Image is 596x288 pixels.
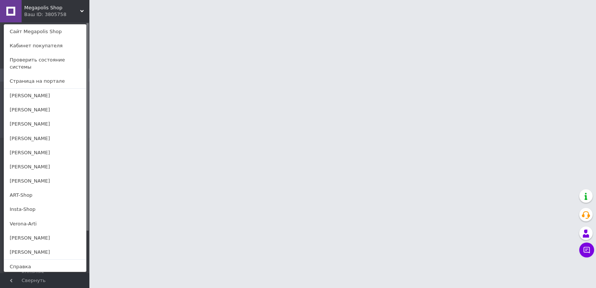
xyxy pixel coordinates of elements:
[4,89,86,103] a: [PERSON_NAME]
[4,39,86,53] a: Кабинет покупателя
[4,103,86,117] a: [PERSON_NAME]
[4,146,86,160] a: [PERSON_NAME]
[4,202,86,216] a: Insta-Shop
[4,188,86,202] a: ART-Shop
[24,11,56,18] div: Ваш ID: 3805758
[4,174,86,188] a: [PERSON_NAME]
[24,4,80,11] span: Megapolis Shop
[4,231,86,245] a: [PERSON_NAME]
[579,243,594,257] button: Чат с покупателем
[4,260,86,274] a: Справка
[4,74,86,88] a: Страница на портале
[4,53,86,74] a: Проверить состояние системы
[4,245,86,259] a: [PERSON_NAME]
[4,132,86,146] a: [PERSON_NAME]
[4,25,86,39] a: Сайт Megapolis Shop
[4,217,86,231] a: Verona-Arti
[4,117,86,131] a: [PERSON_NAME]
[4,160,86,174] a: [PERSON_NAME]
